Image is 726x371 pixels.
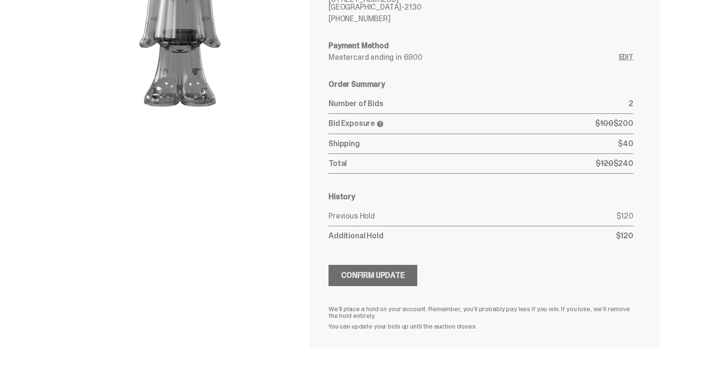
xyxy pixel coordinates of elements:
[329,42,633,50] h6: Payment Method
[329,3,619,11] p: [GEOGRAPHIC_DATA]-2130
[618,140,633,148] p: $40
[329,232,616,240] p: Additional Hold
[329,81,633,88] h6: Order Summary
[619,54,633,61] a: Edit
[629,100,633,108] p: 2
[329,265,417,286] button: Confirm Update
[329,54,619,61] p: Mastercard ending in 6900
[329,305,633,319] p: We’ll place a hold on your account. Remember, you’ll probably pay less if you win. If you lose, w...
[595,118,613,128] span: $100
[329,15,619,23] p: [PHONE_NUMBER]
[596,158,613,168] span: $120
[595,120,633,128] p: $200
[329,160,596,167] p: Total
[329,323,633,330] p: You can update your bids up until the auction closes.
[616,232,633,240] p: $120
[616,212,633,220] p: $120
[329,140,618,148] p: Shipping
[329,100,629,108] p: Number of Bids
[329,212,616,220] p: Previous Hold
[341,272,405,279] div: Confirm Update
[329,120,595,128] p: Bid Exposure
[596,160,633,167] p: $240
[329,193,633,201] h6: History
